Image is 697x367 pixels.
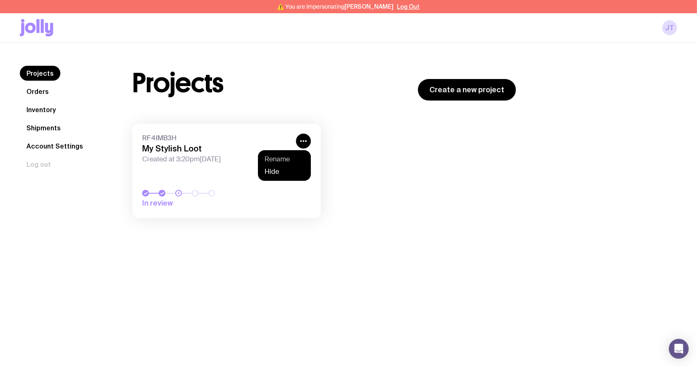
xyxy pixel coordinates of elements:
a: RF4IMB3HMy Stylish LootCreated at 3:20pm[DATE]In review [132,124,321,218]
h3: My Stylish Loot [142,144,291,154]
a: Projects [20,66,60,81]
a: Orders [20,84,55,99]
span: RF4IMB3H [142,134,291,142]
span: [PERSON_NAME] [345,3,394,10]
a: Account Settings [20,139,90,154]
a: Inventory [20,102,62,117]
span: ⚠️ You are impersonating [277,3,394,10]
a: JT [662,20,677,35]
button: Rename [265,155,304,163]
button: Log Out [397,3,420,10]
span: Created at 3:20pm[DATE] [142,155,291,163]
div: Open Intercom Messenger [669,339,689,359]
button: Log out [20,157,57,172]
h1: Projects [132,70,224,96]
a: Shipments [20,120,67,135]
a: Create a new project [418,79,516,101]
button: Hide [265,168,304,176]
span: In review [142,198,258,208]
